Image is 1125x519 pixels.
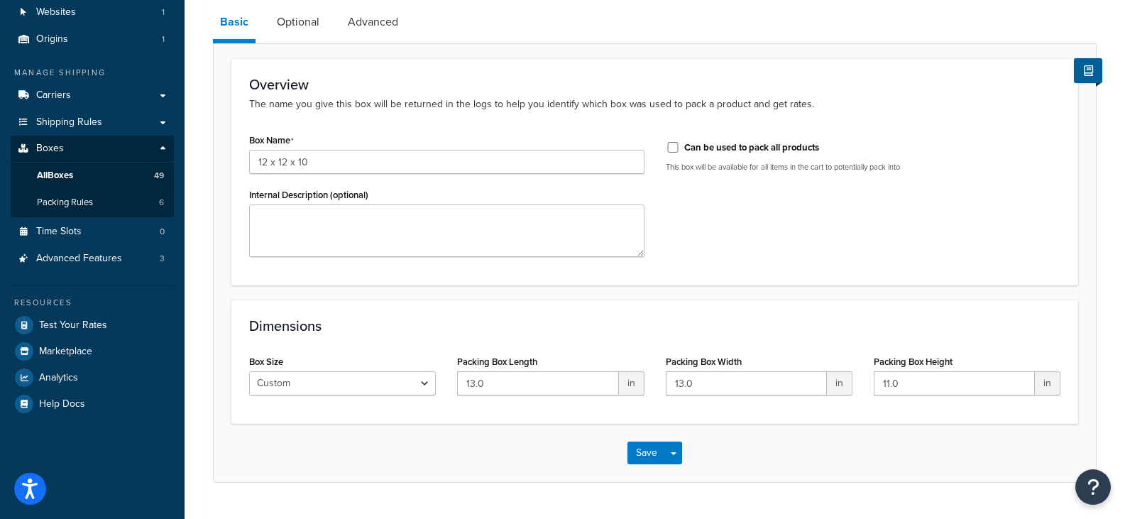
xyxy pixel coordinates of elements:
[666,356,742,367] label: Packing Box Width
[666,162,1061,173] p: This box will be available for all items in the cart to potentially pack into
[39,319,107,332] span: Test Your Rates
[11,246,174,272] a: Advanced Features3
[11,82,174,109] a: Carriers
[249,97,1060,112] p: The name you give this box will be returned in the logs to help you identify which box was used t...
[457,356,537,367] label: Packing Box Length
[160,226,165,238] span: 0
[159,197,164,209] span: 6
[11,67,174,79] div: Manage Shipping
[11,190,174,216] a: Packing Rules6
[160,253,165,265] span: 3
[36,116,102,129] span: Shipping Rules
[11,246,174,272] li: Advanced Features
[39,398,85,410] span: Help Docs
[11,219,174,245] li: Time Slots
[36,253,122,265] span: Advanced Features
[36,143,64,155] span: Boxes
[11,163,174,189] a: AllBoxes49
[827,371,852,395] span: in
[341,5,405,39] a: Advanced
[162,6,165,18] span: 1
[37,170,73,182] span: All Boxes
[162,33,165,45] span: 1
[36,6,76,18] span: Websites
[36,226,82,238] span: Time Slots
[874,356,953,367] label: Packing Box Height
[39,346,92,358] span: Marketplace
[11,339,174,364] a: Marketplace
[213,5,256,43] a: Basic
[270,5,326,39] a: Optional
[39,372,78,384] span: Analytics
[619,371,644,395] span: in
[11,297,174,309] div: Resources
[11,190,174,216] li: Packing Rules
[249,135,294,146] label: Box Name
[249,190,368,200] label: Internal Description (optional)
[11,312,174,338] a: Test Your Rates
[249,77,1060,92] h3: Overview
[249,356,283,367] label: Box Size
[36,89,71,102] span: Carriers
[1075,469,1111,505] button: Open Resource Center
[11,391,174,417] a: Help Docs
[11,219,174,245] a: Time Slots0
[627,442,666,464] button: Save
[11,365,174,390] a: Analytics
[249,318,1060,334] h3: Dimensions
[11,109,174,136] a: Shipping Rules
[11,26,174,53] a: Origins1
[1035,371,1060,395] span: in
[11,26,174,53] li: Origins
[37,197,93,209] span: Packing Rules
[11,136,174,162] a: Boxes
[154,170,164,182] span: 49
[11,136,174,217] li: Boxes
[684,141,819,154] label: Can be used to pack all products
[36,33,68,45] span: Origins
[1074,58,1102,83] button: Show Help Docs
